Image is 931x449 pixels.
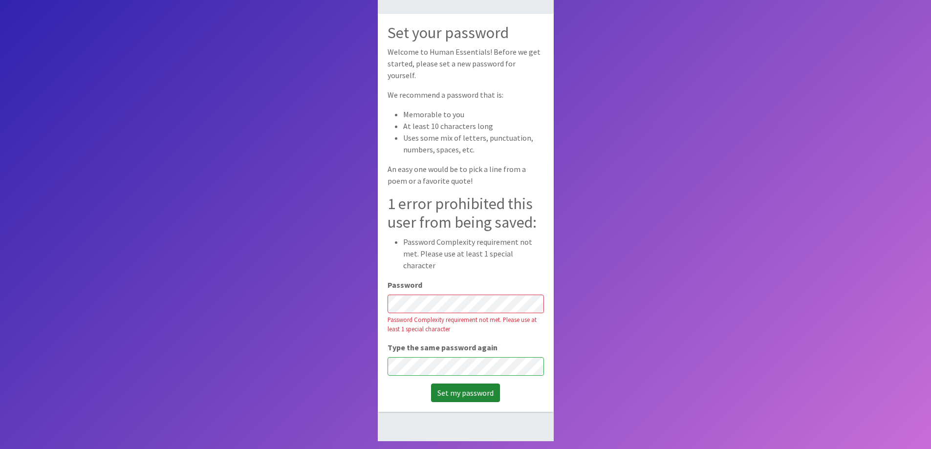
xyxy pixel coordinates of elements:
label: Type the same password again [388,342,498,353]
h2: 1 error prohibited this user from being saved: [388,194,544,232]
li: Password Complexity requirement not met. Please use at least 1 special character [403,236,544,271]
p: Welcome to Human Essentials! Before we get started, please set a new password for yourself. [388,46,544,81]
li: At least 10 characters long [403,120,544,132]
h2: Set your password [388,23,544,42]
input: Set my password [431,384,500,402]
li: Uses some mix of letters, punctuation, numbers, spaces, etc. [403,132,544,155]
label: Password [388,279,422,291]
div: Password Complexity requirement not met. Please use at least 1 special character [388,315,544,334]
p: An easy one would be to pick a line from a poem or a favorite quote! [388,163,544,187]
p: We recommend a password that is: [388,89,544,101]
li: Memorable to you [403,108,544,120]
